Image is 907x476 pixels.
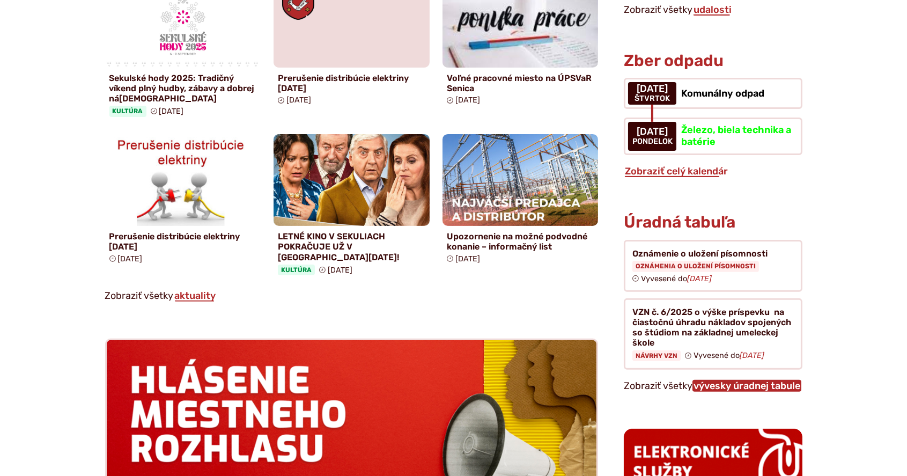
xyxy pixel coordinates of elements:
[632,127,673,137] span: [DATE]
[624,298,802,370] a: VZN č. 6/2025 o výške príspevku na čiastočnú úhradu nákladov spojených so štúdiom na základnej um...
[681,124,791,148] span: Železo, biela technika a batérie
[278,265,315,275] span: Kultúra
[692,4,733,16] a: Zobraziť všetky udalosti
[635,94,670,103] span: štvrtok
[624,165,729,177] a: Zobraziť celý kalendár
[278,73,425,93] h4: Prerušenie distribúcie elektriny [DATE]
[109,106,146,116] span: Kultúra
[624,78,802,109] a: Komunálny odpad [DATE] štvrtok
[109,73,257,104] h4: Sekulské hody 2025: Tradičný víkend plný hudby, zábavy a dobrej ná[DEMOGRAPHIC_DATA]
[632,137,673,146] span: pondelok
[624,52,802,70] h3: Zber odpadu
[174,290,217,302] a: Zobraziť všetky aktuality
[692,380,801,392] a: Zobraziť celú úradnú tabuľu
[455,254,480,263] span: [DATE]
[443,134,599,268] a: Upozornenie na možné podvodné konanie – informačný list [DATE]
[447,231,594,252] h4: Upozornenie na možné podvodné konanie – informačný list
[328,266,352,275] span: [DATE]
[624,214,735,231] h3: Úradná tabuľa
[455,96,480,105] span: [DATE]
[635,84,670,94] span: [DATE]
[624,240,802,292] a: Oznámenie o uložení písomnosti Oznámenia o uložení písomnosti Vyvesené do[DATE]
[624,2,802,18] p: Zobraziť všetky
[105,134,261,268] a: Prerušenie distribúcie elektriny [DATE] [DATE]
[286,96,311,105] span: [DATE]
[624,118,802,155] a: Železo, biela technika a batérie [DATE] pondelok
[274,134,430,280] a: LETNÉ KINO V SEKULIACH POKRAČUJE UŽ V [GEOGRAPHIC_DATA][DATE]! Kultúra [DATE]
[118,254,143,263] span: [DATE]
[159,107,184,116] span: [DATE]
[681,87,764,99] span: Komunálny odpad
[447,73,594,93] h4: Voľné pracovné miesto na ÚPSVaR Senica
[278,231,425,262] h4: LETNÉ KINO V SEKULIACH POKRAČUJE UŽ V [GEOGRAPHIC_DATA][DATE]!
[105,288,599,304] p: Zobraziť všetky
[109,231,257,252] h4: Prerušenie distribúcie elektriny [DATE]
[624,378,802,394] p: Zobraziť všetky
